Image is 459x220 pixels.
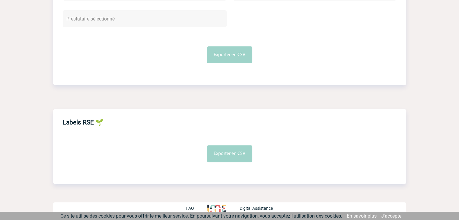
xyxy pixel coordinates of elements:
span: Ce site utilise des cookies pour vous offrir le meilleur service. En poursuivant votre navigation... [60,213,342,219]
h4: Labels RSE 🌱 [63,119,103,126]
button: Exporter en CSV [207,145,252,162]
button: Exporter en CSV [207,46,252,63]
p: Digital Assistance [240,206,273,211]
a: J'accepte [381,213,401,219]
p: FAQ [186,206,194,211]
input: Prestataire sélectionné [63,10,227,27]
a: FAQ [186,205,207,211]
a: En savoir plus [347,213,377,219]
img: http://www.idealmeetingsevents.fr/ [207,205,226,212]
